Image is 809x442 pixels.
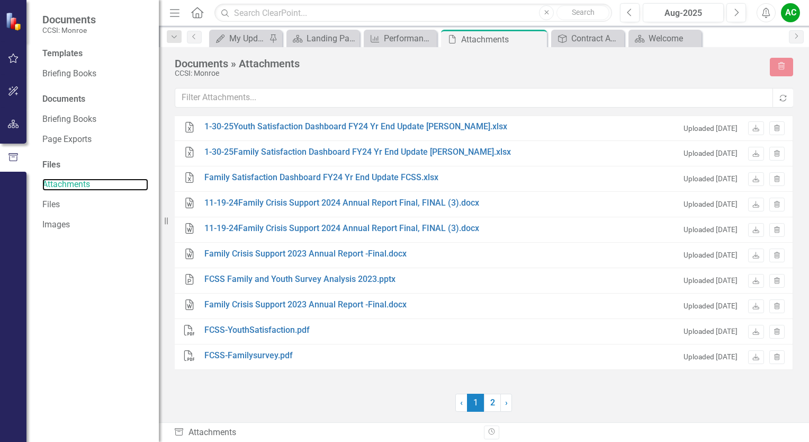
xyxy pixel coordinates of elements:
[42,199,148,211] a: Files
[307,32,357,45] div: Landing Page
[175,88,774,108] input: Filter Attachments...
[684,326,738,337] small: Uploaded [DATE]
[554,32,622,45] a: Contract Addendum
[175,69,759,77] div: CCSI: Monroe
[214,4,612,22] input: Search ClearPoint...
[366,32,434,45] a: Performance Report
[571,32,622,45] div: Contract Addendum
[684,174,738,184] small: Uploaded [DATE]
[204,248,407,260] a: Family Crisis Support 2023 Annual Report -Final.docx
[42,179,148,191] a: Attachments
[684,276,738,286] small: Uploaded [DATE]
[684,225,738,235] small: Uploaded [DATE]
[204,350,293,362] a: FCSS-Familysurvey.pdf
[484,394,501,412] a: 2
[42,159,148,171] div: Files
[684,123,738,134] small: Uploaded [DATE]
[42,219,148,231] a: Images
[204,121,507,133] a: 1-30-25Youth Satisfaction Dashboard FY24 Yr End Update [PERSON_NAME].xlsx
[289,32,357,45] a: Landing Page
[204,146,511,158] a: 1-30-25Family Satisfaction Dashboard FY24 Yr End Update [PERSON_NAME].xlsx
[212,32,266,45] a: My Updates
[174,427,476,439] div: Attachments
[42,68,148,80] a: Briefing Books
[467,394,484,412] span: 1
[229,32,266,45] div: My Updates
[42,113,148,126] a: Briefing Books
[684,301,738,311] small: Uploaded [DATE]
[42,93,148,105] div: Documents
[42,13,96,26] span: Documents
[684,199,738,209] small: Uploaded [DATE]
[5,12,24,31] img: ClearPoint Strategy
[684,352,738,362] small: Uploaded [DATE]
[42,26,96,34] small: CCSI: Monroe
[204,273,395,286] a: FCSS Family and Youth Survey Analysis 2023.pptx
[204,172,438,184] a: Family Satisfaction Dashboard FY24 Yr End Update FCSS.xlsx
[460,397,463,408] span: ‹
[461,33,544,46] div: Attachments
[204,299,407,311] a: Family Crisis Support 2023 Annual Report -Final.docx
[42,48,148,60] div: Templates
[781,3,800,22] button: AC
[631,32,699,45] a: Welcome
[204,324,310,337] a: FCSS-YouthSatisfaction.pdf
[556,5,609,20] button: Search
[42,134,148,146] a: Page Exports
[175,58,759,69] div: Documents » Attachments
[384,32,434,45] div: Performance Report
[646,7,720,20] div: Aug-2025
[572,8,595,16] span: Search
[204,223,479,235] a: 11-19-24Family Crisis Support 2024 Annual Report Final, FINAL (3).docx
[204,197,479,209] a: 11-19-24Family Crisis Support 2024 Annual Report Final, FINAL (3).docx
[684,250,738,260] small: Uploaded [DATE]
[649,32,699,45] div: Welcome
[505,397,508,408] span: ›
[643,3,724,22] button: Aug-2025
[684,148,738,158] small: Uploaded [DATE]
